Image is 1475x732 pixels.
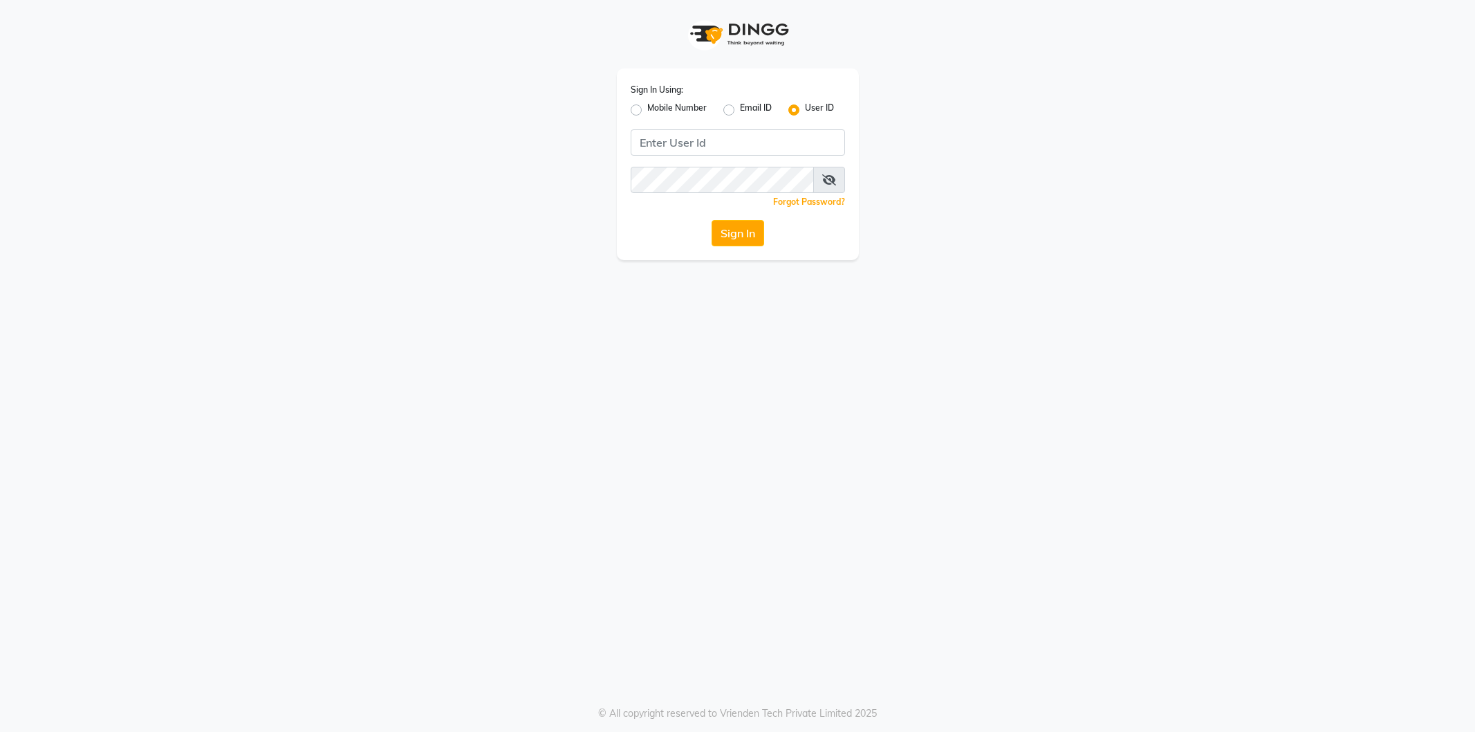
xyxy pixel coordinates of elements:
button: Sign In [712,220,764,246]
a: Forgot Password? [773,196,845,207]
label: Email ID [740,102,772,118]
label: Mobile Number [647,102,707,118]
label: Sign In Using: [631,84,683,96]
input: Username [631,167,814,193]
label: User ID [805,102,834,118]
img: logo1.svg [683,14,793,55]
input: Username [631,129,845,156]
